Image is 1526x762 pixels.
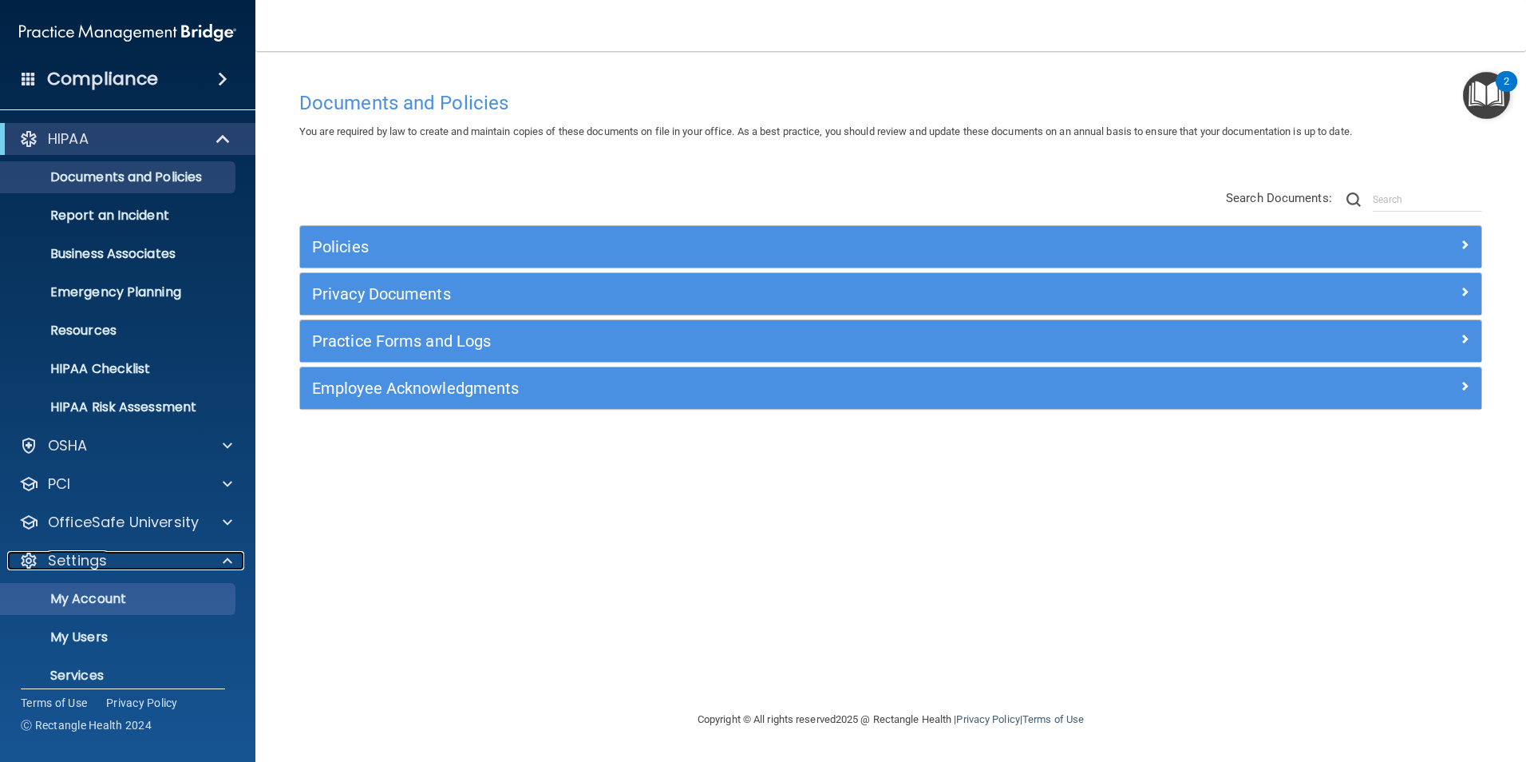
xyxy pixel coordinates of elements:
[10,629,228,645] p: My Users
[10,668,228,684] p: Services
[299,93,1482,113] h4: Documents and Policies
[599,694,1182,745] div: Copyright © All rights reserved 2025 @ Rectangle Health | |
[10,284,228,300] p: Emergency Planning
[19,436,232,455] a: OSHA
[312,328,1469,354] a: Practice Forms and Logs
[312,332,1174,350] h5: Practice Forms and Logs
[956,713,1019,725] a: Privacy Policy
[1373,188,1482,212] input: Search
[312,379,1174,397] h5: Employee Acknowledgments
[19,474,232,494] a: PCI
[10,208,228,224] p: Report an Incident
[312,285,1174,303] h5: Privacy Documents
[312,281,1469,307] a: Privacy Documents
[1346,192,1361,207] img: ic-search.3b580494.png
[21,695,87,711] a: Terms of Use
[48,474,70,494] p: PCI
[312,375,1469,401] a: Employee Acknowledgments
[10,591,228,607] p: My Account
[1226,191,1332,205] span: Search Documents:
[19,129,231,149] a: HIPAA
[106,695,178,711] a: Privacy Policy
[10,399,228,415] p: HIPAA Risk Assessment
[19,513,232,532] a: OfficeSafe University
[47,68,158,90] h4: Compliance
[10,169,228,185] p: Documents and Policies
[10,323,228,339] p: Resources
[19,17,236,49] img: PMB logo
[312,238,1174,256] h5: Policies
[312,234,1469,260] a: Policies
[1504,81,1509,102] div: 2
[48,436,88,455] p: OSHA
[10,246,228,262] p: Business Associates
[10,361,228,377] p: HIPAA Checklist
[1022,713,1084,725] a: Terms of Use
[48,513,199,532] p: OfficeSafe University
[1463,72,1510,119] button: Open Resource Center, 2 new notifications
[299,125,1352,137] span: You are required by law to create and maintain copies of these documents on file in your office. ...
[19,551,232,570] a: Settings
[21,717,152,733] span: Ⓒ Rectangle Health 2024
[48,551,107,570] p: Settings
[48,129,89,149] p: HIPAA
